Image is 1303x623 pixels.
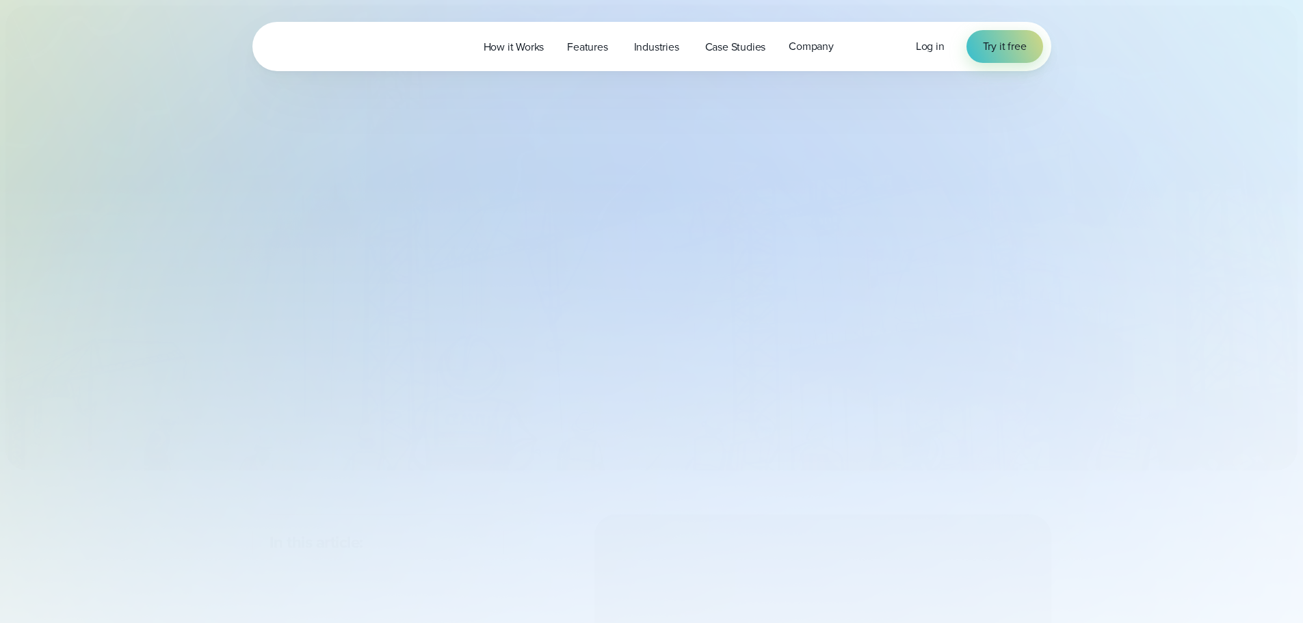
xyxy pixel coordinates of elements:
a: Try it free [966,30,1043,63]
a: Case Studies [694,33,778,61]
span: Case Studies [705,39,766,55]
a: How it Works [472,33,556,61]
span: Company [789,38,834,55]
span: Try it free [983,38,1027,55]
span: Log in [916,38,945,54]
a: Log in [916,38,945,55]
span: Features [567,39,607,55]
span: How it Works [484,39,544,55]
span: Industries [634,39,679,55]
